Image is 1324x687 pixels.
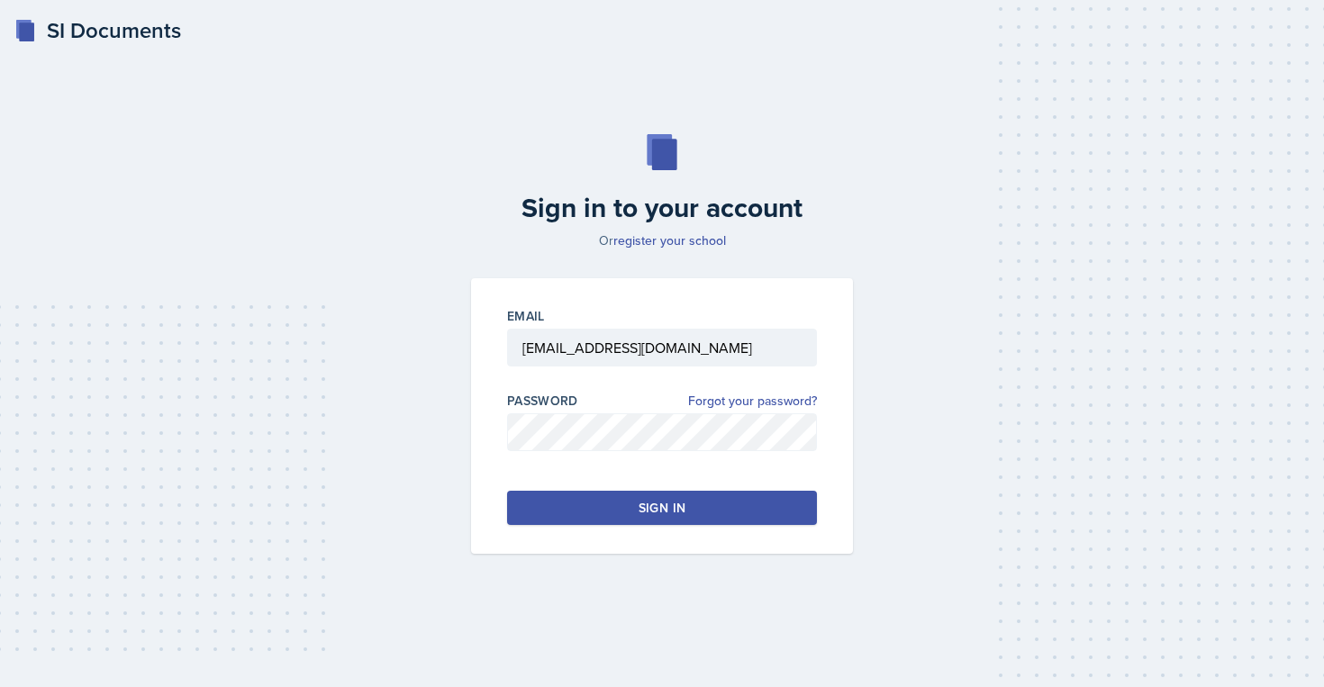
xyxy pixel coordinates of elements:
[639,499,685,517] div: Sign in
[507,392,578,410] label: Password
[507,307,545,325] label: Email
[613,231,726,249] a: register your school
[14,14,181,47] a: SI Documents
[507,491,817,525] button: Sign in
[507,329,817,366] input: Email
[460,192,864,224] h2: Sign in to your account
[688,392,817,411] a: Forgot your password?
[460,231,864,249] p: Or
